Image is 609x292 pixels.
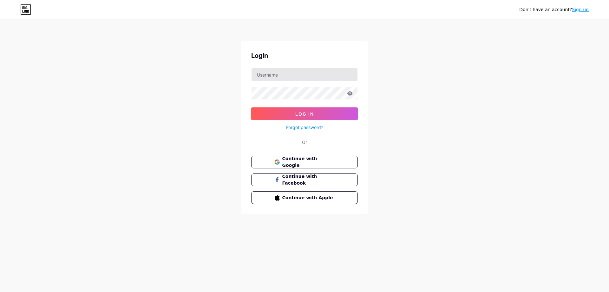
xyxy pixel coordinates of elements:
[252,68,357,81] input: Username
[302,139,307,146] div: Or
[251,156,358,168] button: Continue with Google
[251,191,358,204] button: Continue with Apple
[519,6,589,13] div: Don't have an account?
[282,194,335,201] span: Continue with Apple
[572,7,589,12] a: Sign up
[295,111,314,117] span: Log In
[286,124,323,131] a: Forgot password?
[251,51,358,60] div: Login
[282,173,335,187] span: Continue with Facebook
[282,155,335,169] span: Continue with Google
[251,173,358,186] button: Continue with Facebook
[251,107,358,120] button: Log In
